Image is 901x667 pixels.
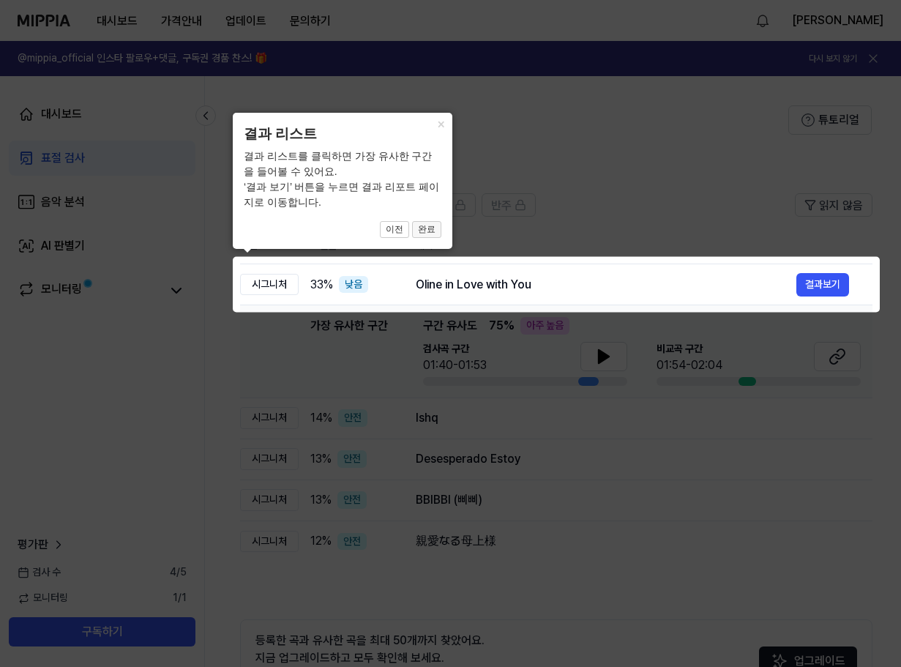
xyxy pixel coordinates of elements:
button: 결과보기 [796,273,849,297]
button: Close [429,113,452,133]
div: 낮음 [339,276,368,294]
button: 이전 [380,221,409,239]
header: 결과 리스트 [244,124,441,145]
div: 결과 리스트를 클릭하면 가장 유사한 구간을 들어볼 수 있어요. ‘결과 보기’ 버튼을 누르면 결과 리포트 페이지로 이동합니다. [244,149,441,210]
span: 33 % [310,276,333,294]
button: 완료 [412,221,441,239]
div: Oline in Love with You [416,276,796,294]
div: 시그니처 [240,274,299,296]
